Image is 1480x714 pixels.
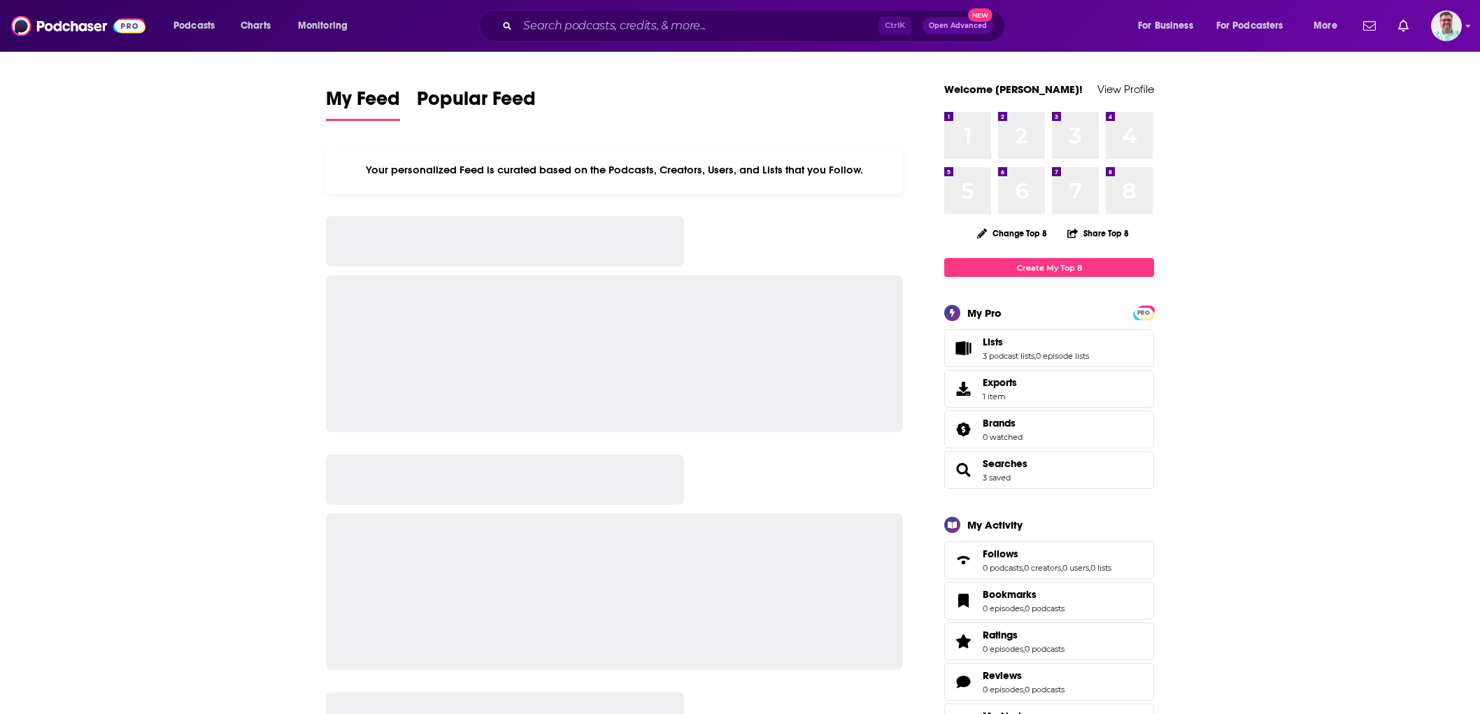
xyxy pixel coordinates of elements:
a: 0 users [1062,563,1089,573]
span: Popular Feed [417,87,536,119]
a: Brands [983,417,1023,429]
a: My Feed [326,87,400,121]
span: Open Advanced [929,22,987,29]
span: PRO [1135,308,1152,318]
span: New [968,8,993,22]
img: User Profile [1431,10,1462,41]
a: Ratings [983,629,1065,641]
span: Exports [949,379,977,399]
span: Exports [983,376,1017,389]
a: PRO [1135,307,1152,317]
div: Search podcasts, credits, & more... [492,10,1018,42]
input: Search podcasts, credits, & more... [518,15,878,37]
span: Charts [241,16,271,36]
button: Change Top 8 [969,224,1055,242]
a: 3 saved [983,473,1011,483]
a: Lists [983,336,1089,348]
span: 1 item [983,392,1017,401]
button: open menu [164,15,233,37]
span: For Business [1138,16,1193,36]
a: Create My Top 8 [944,258,1154,277]
a: 0 episodes [983,685,1023,694]
span: , [1023,604,1025,613]
a: Popular Feed [417,87,536,121]
a: Welcome [PERSON_NAME]! [944,83,1083,96]
span: Follows [944,541,1154,579]
button: Show profile menu [1431,10,1462,41]
a: Bookmarks [983,588,1065,601]
button: open menu [288,15,366,37]
span: Searches [944,451,1154,489]
span: Bookmarks [944,582,1154,620]
span: My Feed [326,87,400,119]
a: 0 episodes [983,644,1023,654]
span: Bookmarks [983,588,1037,601]
span: , [1089,563,1090,573]
a: 0 podcasts [1025,685,1065,694]
a: 0 episodes [983,604,1023,613]
a: Exports [944,370,1154,408]
a: Searches [949,460,977,480]
span: For Podcasters [1216,16,1283,36]
a: Show notifications dropdown [1393,14,1414,38]
a: Charts [232,15,279,37]
span: Follows [983,548,1018,560]
a: 3 podcast lists [983,351,1034,361]
img: Podchaser - Follow, Share and Rate Podcasts [11,13,145,39]
span: Podcasts [173,16,215,36]
a: 0 watched [983,432,1023,442]
div: My Activity [967,518,1023,531]
div: My Pro [967,306,1002,320]
span: Monitoring [298,16,348,36]
a: 0 podcasts [1025,644,1065,654]
button: open menu [1128,15,1211,37]
button: Share Top 8 [1067,220,1130,247]
a: Reviews [949,672,977,692]
span: Logged in as marcus414 [1431,10,1462,41]
a: 0 episode lists [1036,351,1089,361]
span: Reviews [944,663,1154,701]
span: Ratings [944,622,1154,660]
span: Brands [983,417,1016,429]
a: Lists [949,338,977,358]
button: Open AdvancedNew [923,17,993,34]
span: Lists [944,329,1154,367]
a: View Profile [1097,83,1154,96]
a: Ratings [949,631,977,651]
span: , [1023,644,1025,654]
span: More [1314,16,1337,36]
a: Reviews [983,669,1065,682]
span: , [1061,563,1062,573]
a: Searches [983,457,1027,470]
a: 0 podcasts [1025,604,1065,613]
a: 0 lists [1090,563,1111,573]
span: , [1023,685,1025,694]
a: Follows [949,550,977,570]
a: Follows [983,548,1111,560]
button: open menu [1304,15,1355,37]
span: Reviews [983,669,1022,682]
a: Show notifications dropdown [1358,14,1381,38]
span: Ratings [983,629,1018,641]
span: Brands [944,410,1154,448]
span: Lists [983,336,1003,348]
span: , [1034,351,1036,361]
a: Bookmarks [949,591,977,611]
a: 0 creators [1024,563,1061,573]
a: Brands [949,420,977,439]
a: 0 podcasts [983,563,1023,573]
button: open menu [1207,15,1304,37]
div: Your personalized Feed is curated based on the Podcasts, Creators, Users, and Lists that you Follow. [326,146,903,194]
span: Ctrl K [878,17,911,35]
span: , [1023,563,1024,573]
